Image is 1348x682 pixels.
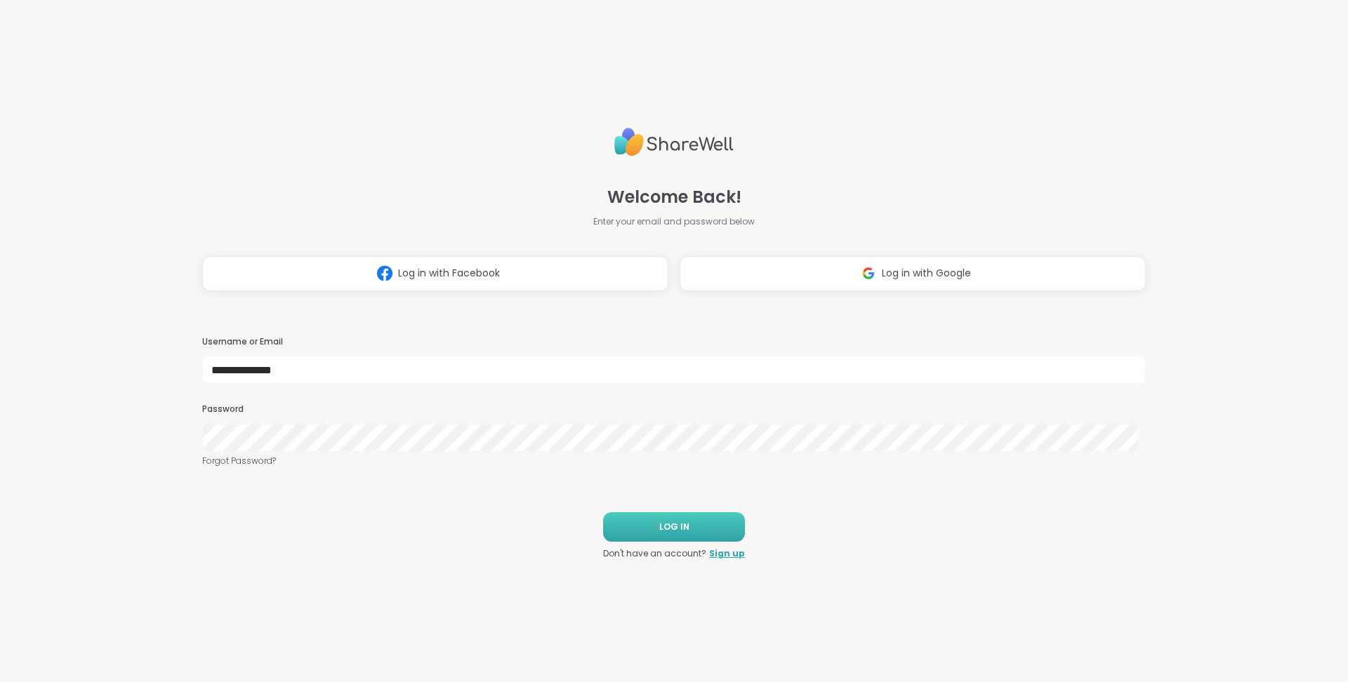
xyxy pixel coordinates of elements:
[202,403,1146,415] h3: Password
[202,336,1146,348] h3: Username or Email
[603,547,706,560] span: Don't have an account?
[709,547,745,560] a: Sign up
[202,256,668,291] button: Log in with Facebook
[593,215,755,228] span: Enter your email and password below
[659,521,689,533] span: LOG IN
[882,266,971,281] span: Log in with Google
[202,455,1146,467] a: Forgot Password?
[855,260,882,286] img: ShareWell Logomark
[398,266,500,281] span: Log in with Facebook
[607,185,741,210] span: Welcome Back!
[614,122,734,162] img: ShareWell Logo
[603,512,745,542] button: LOG IN
[371,260,398,286] img: ShareWell Logomark
[680,256,1146,291] button: Log in with Google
